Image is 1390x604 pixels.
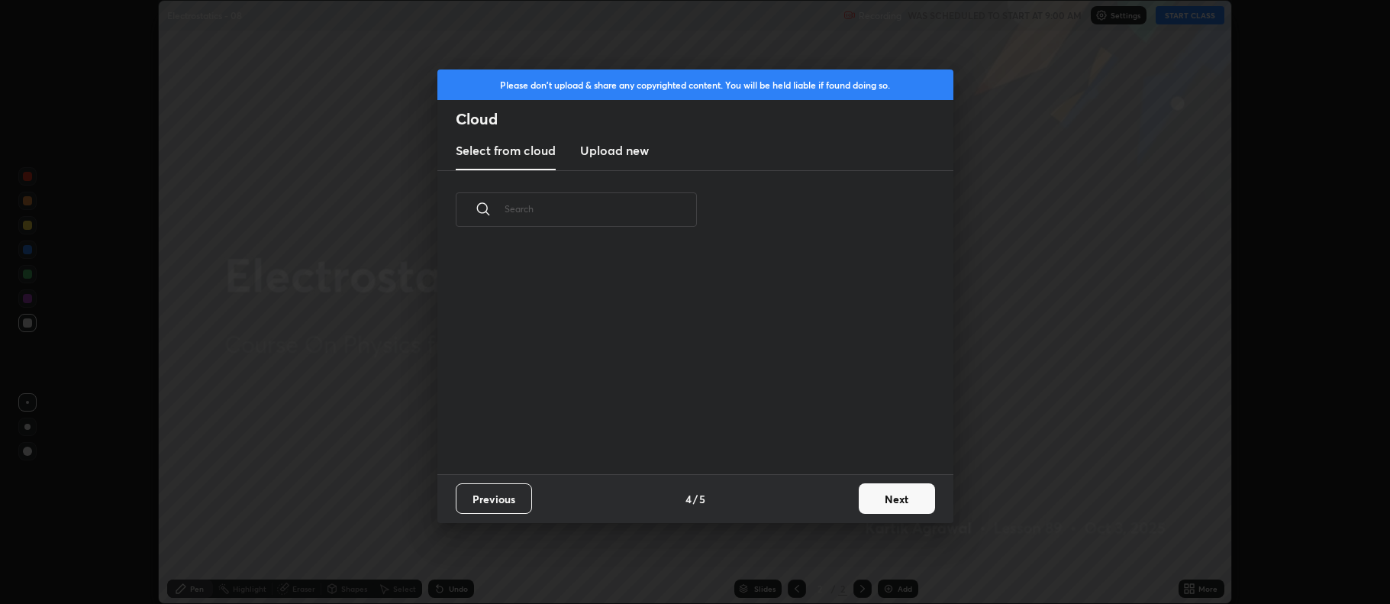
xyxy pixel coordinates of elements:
h3: Upload new [580,141,649,160]
h4: / [693,491,698,507]
h4: 4 [685,491,692,507]
div: Please don't upload & share any copyrighted content. You will be held liable if found doing so. [437,69,953,100]
h2: Cloud [456,109,953,129]
h3: Select from cloud [456,141,556,160]
input: Search [505,176,697,241]
h4: 5 [699,491,705,507]
button: Next [859,483,935,514]
button: Previous [456,483,532,514]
